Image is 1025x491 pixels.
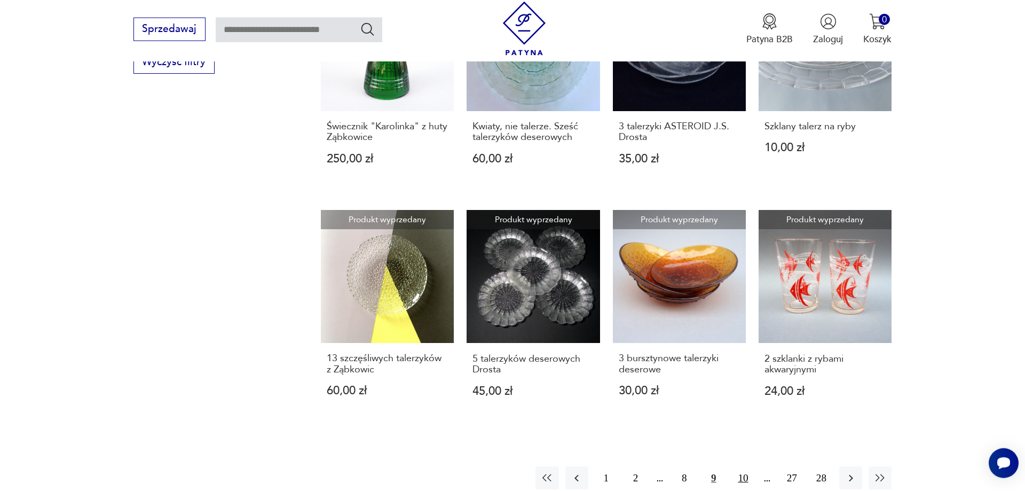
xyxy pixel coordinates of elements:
[624,466,647,489] button: 2
[327,121,448,143] h3: Świecznik "Karolinka" z huty Ząbkowice
[673,466,696,489] button: 8
[764,142,886,153] p: 10,00 zł
[619,153,740,165] p: 35,00 zł
[746,13,793,45] button: Patyna B2B
[472,386,594,397] p: 45,00 zł
[133,26,206,34] a: Sprzedawaj
[619,353,740,375] h3: 3 bursztynowe talerzyki deserowe
[761,13,778,30] img: Ikona medalu
[133,18,206,41] button: Sprzedawaj
[327,353,448,375] h3: 13 szczęśliwych talerzyków z Ząbkowic
[813,33,843,45] p: Zaloguj
[133,50,215,74] button: Wyczyść filtry
[472,153,594,165] p: 60,00 zł
[863,33,892,45] p: Koszyk
[989,448,1019,478] iframe: Smartsupp widget button
[321,210,454,422] a: Produkt wyprzedany13 szczęśliwych talerzyków z Ząbkowic13 szczęśliwych talerzyków z Ząbkowic60,00 zł
[731,466,754,489] button: 10
[746,33,793,45] p: Patyna B2B
[498,2,551,56] img: Patyna - sklep z meblami i dekoracjami vintage
[467,210,600,422] a: Produkt wyprzedany5 talerzyków deserowych Drosta5 talerzyków deserowych Drosta45,00 zł
[820,13,837,30] img: Ikonka użytkownika
[813,13,843,45] button: Zaloguj
[879,14,890,25] div: 0
[780,466,803,489] button: 27
[702,466,725,489] button: 9
[764,386,886,397] p: 24,00 zł
[472,121,594,143] h3: Kwiaty, nie talerze. Sześć talerzyków deserowych
[863,13,892,45] button: 0Koszyk
[759,210,892,422] a: Produkt wyprzedany2 szklanki z rybami akwaryjnymi2 szklanki z rybami akwaryjnymi24,00 zł
[764,121,886,132] h3: Szklany talerz na ryby
[746,13,793,45] a: Ikona medaluPatyna B2B
[619,121,740,143] h3: 3 talerzyki ASTEROID J.S. Drosta
[619,385,740,396] p: 30,00 zł
[595,466,618,489] button: 1
[327,385,448,396] p: 60,00 zł
[360,21,375,37] button: Szukaj
[327,153,448,165] p: 250,00 zł
[472,354,594,376] h3: 5 talerzyków deserowych Drosta
[869,13,886,30] img: Ikona koszyka
[613,210,746,422] a: Produkt wyprzedany3 bursztynowe talerzyki deserowe3 bursztynowe talerzyki deserowe30,00 zł
[810,466,833,489] button: 28
[764,354,886,376] h3: 2 szklanki z rybami akwaryjnymi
